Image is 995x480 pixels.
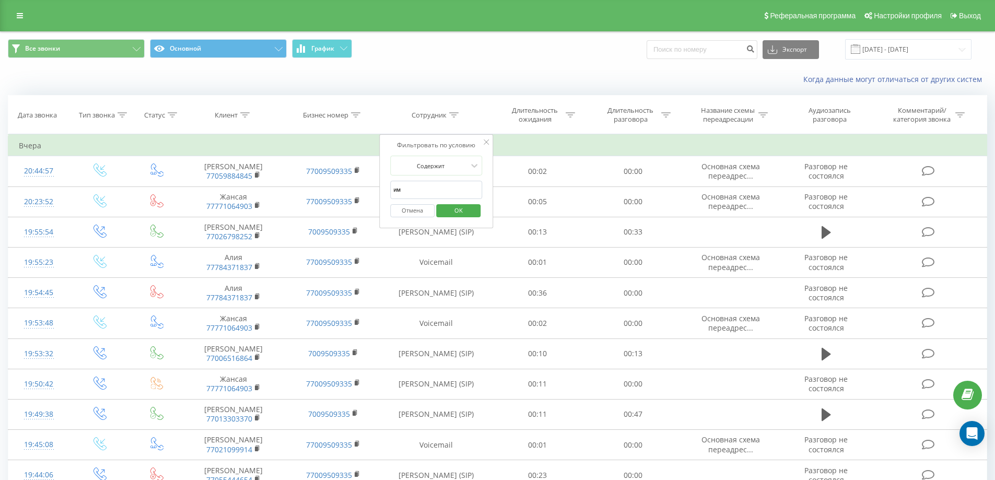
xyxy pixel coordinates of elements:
div: 19:49:38 [19,404,59,425]
td: 00:00 [586,430,681,460]
td: 00:13 [490,217,586,247]
div: 19:53:48 [19,313,59,333]
td: 00:00 [586,278,681,308]
a: 77009509335 [306,288,352,298]
div: Статус [144,111,165,120]
td: Алия [184,278,283,308]
a: 77771064903 [206,383,252,393]
button: OK [436,204,481,217]
td: [PERSON_NAME] [184,156,283,186]
button: Все звонки [8,39,145,58]
div: Фильтровать по условию [390,140,482,150]
a: 77009509335 [306,196,352,206]
td: [PERSON_NAME] [184,217,283,247]
span: Все звонки [25,44,60,53]
td: 00:11 [490,399,586,429]
td: [PERSON_NAME] (SIP) [383,369,490,399]
td: 00:13 [586,338,681,369]
td: [PERSON_NAME] [184,399,283,429]
div: Длительность ожидания [507,106,563,124]
td: Жансая [184,308,283,338]
span: Разговор не состоялся [804,435,848,454]
td: [PERSON_NAME] [184,430,283,460]
a: 77771064903 [206,201,252,211]
a: 77784371837 [206,292,252,302]
td: [PERSON_NAME] (SIP) [383,338,490,369]
td: 00:10 [490,338,586,369]
div: 19:55:23 [19,252,59,273]
td: 00:33 [586,217,681,247]
button: График [292,39,352,58]
button: Основной [150,39,287,58]
input: Введите значение [390,181,482,199]
div: Длительность разговора [603,106,659,124]
span: Основная схема переадрес... [701,313,760,333]
span: Реферальная программа [770,11,856,20]
div: Аудиозапись разговора [795,106,863,124]
td: [PERSON_NAME] (SIP) [383,399,490,429]
span: Основная схема переадрес... [701,435,760,454]
td: 00:11 [490,369,586,399]
td: 00:47 [586,399,681,429]
td: 00:01 [490,247,586,277]
td: 00:00 [586,247,681,277]
td: Вчера [8,135,987,156]
span: Выход [959,11,981,20]
a: Когда данные могут отличаться от других систем [803,74,987,84]
div: 19:50:42 [19,374,59,394]
td: 00:00 [586,186,681,217]
span: Разговор не состоялся [804,252,848,272]
a: 77009509335 [306,440,352,450]
td: Жансая [184,186,283,217]
td: 00:00 [586,156,681,186]
button: Экспорт [763,40,819,59]
td: 00:00 [586,369,681,399]
a: 77784371837 [206,262,252,272]
span: График [311,45,334,52]
td: Voicemail [383,247,490,277]
div: Сотрудник [412,111,447,120]
span: Основная схема переадрес... [701,161,760,181]
span: Разговор не состоялся [804,374,848,393]
a: 77006516864 [206,353,252,363]
td: [PERSON_NAME] [184,338,283,369]
span: Разговор не состоялся [804,313,848,333]
input: Поиск по номеру [647,40,757,59]
a: 7009509335 [308,227,350,237]
td: Voicemail [383,430,490,460]
a: 77009509335 [306,318,352,328]
span: Основная схема переадрес... [701,252,760,272]
td: 00:02 [490,156,586,186]
div: 19:53:32 [19,344,59,364]
td: [PERSON_NAME] (SIP) [383,278,490,308]
a: 7009509335 [308,348,350,358]
td: Алия [184,247,283,277]
a: 77009509335 [306,257,352,267]
div: Клиент [215,111,238,120]
a: 77009509335 [306,166,352,176]
div: 19:55:54 [19,222,59,242]
a: 7009509335 [308,409,350,419]
div: Комментарий/категория звонка [892,106,953,124]
span: Настройки профиля [874,11,942,20]
span: Основная схема переадрес... [701,192,760,211]
div: Open Intercom Messenger [959,421,985,446]
div: 19:45:08 [19,435,59,455]
span: Разговор не состоялся [804,161,848,181]
a: 77026798252 [206,231,252,241]
td: Жансая [184,369,283,399]
span: Разговор не состоялся [804,283,848,302]
div: Тип звонка [79,111,115,120]
a: 77059884845 [206,171,252,181]
a: 77771064903 [206,323,252,333]
div: 20:23:52 [19,192,59,212]
td: 00:36 [490,278,586,308]
div: Бизнес номер [303,111,348,120]
span: OK [444,202,473,218]
td: 00:02 [490,308,586,338]
a: 77009509335 [306,470,352,480]
button: Отмена [390,204,435,217]
div: Дата звонка [18,111,57,120]
a: 77021099914 [206,444,252,454]
a: 77009509335 [306,379,352,389]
